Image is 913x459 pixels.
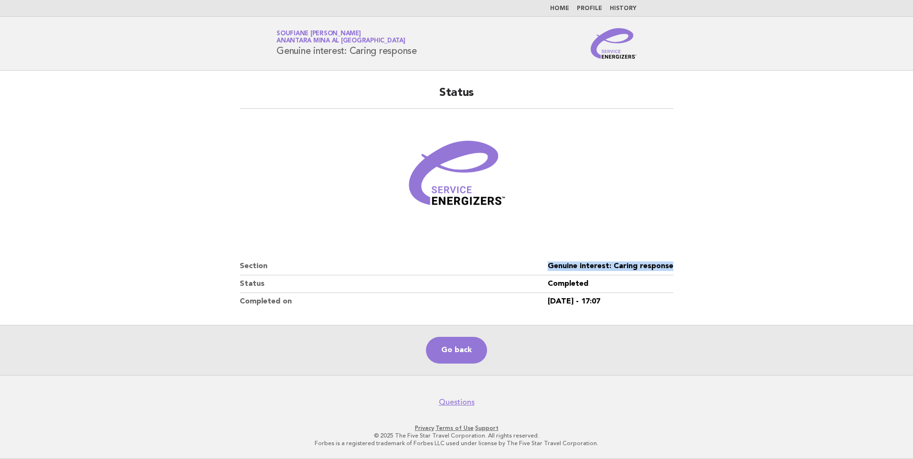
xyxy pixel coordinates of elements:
a: Questions [439,397,475,407]
a: Profile [577,6,602,11]
dt: Completed on [240,293,548,310]
a: Go back [426,337,487,364]
p: · · [164,424,749,432]
a: Privacy [415,425,434,431]
p: Forbes is a registered trademark of Forbes LLC used under license by The Five Star Travel Corpora... [164,439,749,447]
a: Support [475,425,499,431]
a: Soufiane [PERSON_NAME]Anantara Mina al [GEOGRAPHIC_DATA] [276,31,405,44]
img: Verified [399,120,514,235]
h2: Status [240,85,673,109]
img: Service Energizers [591,28,637,59]
dd: Genuine interest: Caring response [548,258,673,275]
dt: Status [240,275,548,293]
dd: [DATE] - 17:07 [548,293,673,310]
h1: Genuine interest: Caring response [276,31,417,56]
p: © 2025 The Five Star Travel Corporation. All rights reserved. [164,432,749,439]
a: Home [550,6,569,11]
dd: Completed [548,275,673,293]
dt: Section [240,258,548,275]
a: Terms of Use [435,425,474,431]
span: Anantara Mina al [GEOGRAPHIC_DATA] [276,38,405,44]
a: History [610,6,637,11]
